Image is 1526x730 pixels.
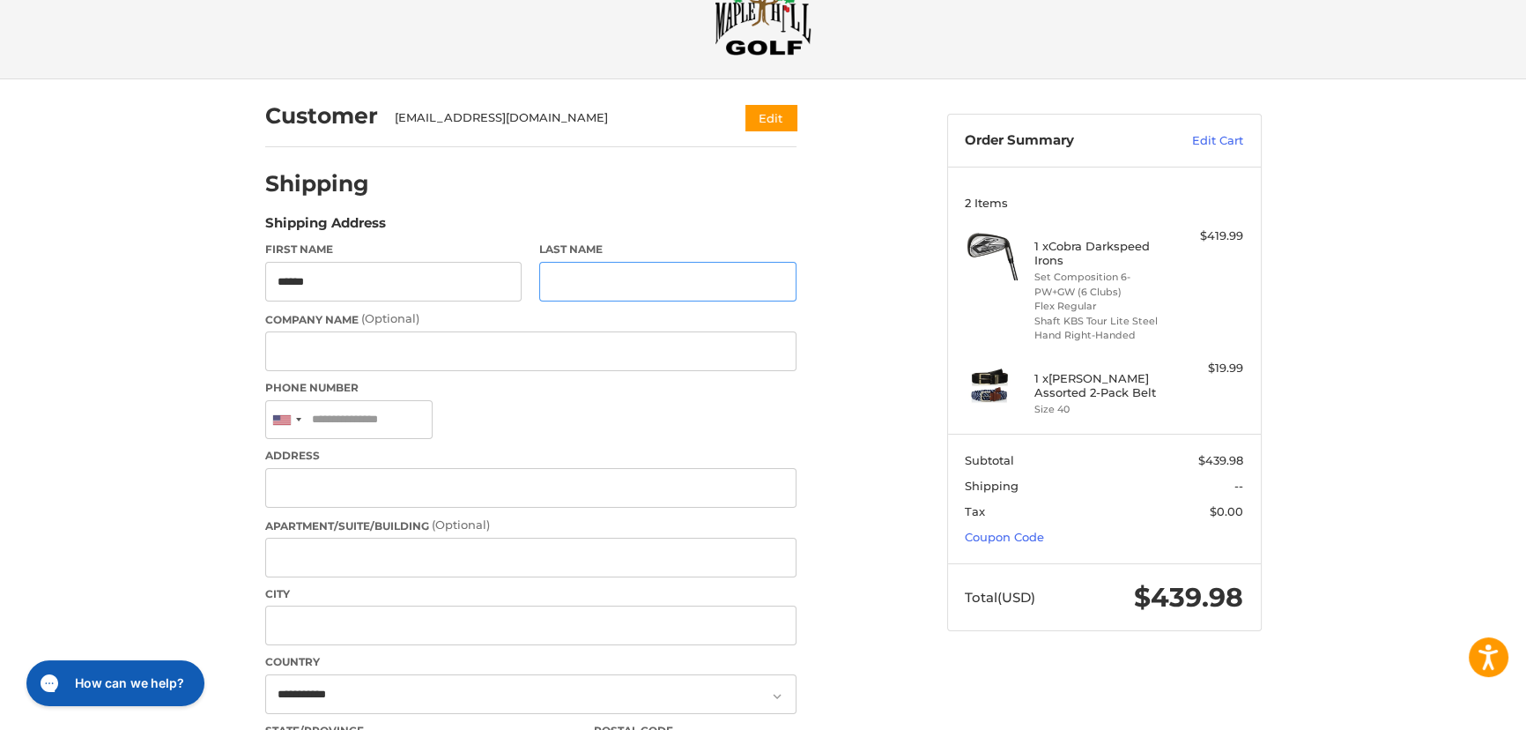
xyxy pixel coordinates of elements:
[1154,132,1243,150] a: Edit Cart
[1034,402,1169,417] li: Size 40
[265,213,386,242] legend: Shipping Address
[1198,453,1243,467] span: $439.98
[1234,479,1243,493] span: --
[265,654,796,670] label: Country
[1134,581,1243,614] span: $439.98
[1034,371,1169,400] h4: 1 x [PERSON_NAME] Assorted 2-Pack Belt
[965,589,1035,606] span: Total (USD)
[1174,227,1243,245] div: $419.99
[265,380,796,396] label: Phone Number
[1034,239,1169,268] h4: 1 x Cobra Darkspeed Irons
[265,102,378,130] h2: Customer
[1174,360,1243,377] div: $19.99
[265,310,796,328] label: Company Name
[965,453,1014,467] span: Subtotal
[265,517,796,534] label: Apartment/Suite/Building
[1034,270,1169,299] li: Set Composition 6-PW+GW (6 Clubs)
[432,518,490,532] small: (Optional)
[1034,328,1169,343] li: Hand Right-Handed
[539,242,796,257] label: Last Name
[1034,299,1169,314] li: Flex Regular
[965,132,1154,150] h3: Order Summary
[265,170,369,197] h2: Shipping
[965,479,1019,493] span: Shipping
[265,586,796,602] label: City
[361,311,419,325] small: (Optional)
[1210,504,1243,518] span: $0.00
[965,504,985,518] span: Tax
[18,654,210,712] iframe: Gorgias live chat messenger
[745,105,796,130] button: Edit
[1381,682,1526,730] iframe: Google Customer Reviews
[395,109,711,127] div: [EMAIL_ADDRESS][DOMAIN_NAME]
[265,448,796,464] label: Address
[265,242,522,257] label: First Name
[1034,314,1169,329] li: Shaft KBS Tour Lite Steel
[965,196,1243,210] h3: 2 Items
[965,530,1044,544] a: Coupon Code
[266,401,307,439] div: United States: +1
